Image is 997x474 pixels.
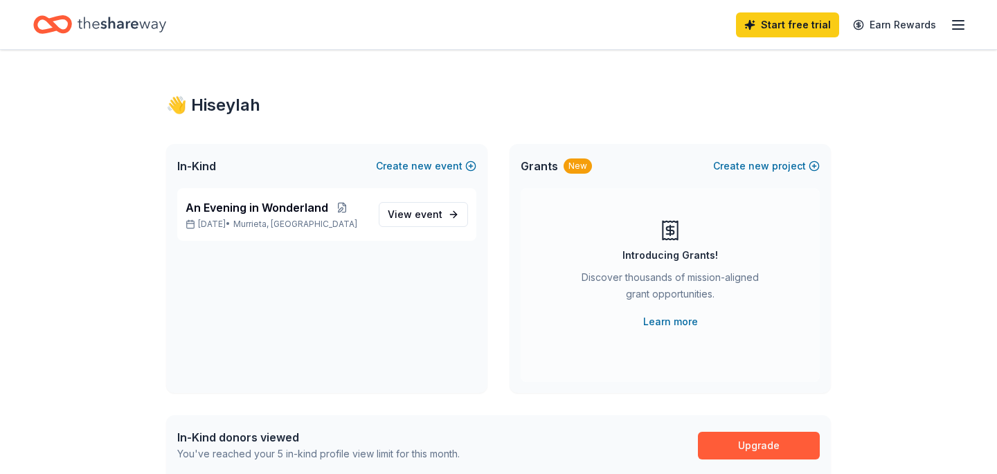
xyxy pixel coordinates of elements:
[698,432,820,459] a: Upgrade
[521,158,558,174] span: Grants
[376,158,476,174] button: Createnewevent
[845,12,944,37] a: Earn Rewards
[622,247,718,264] div: Introducing Grants!
[186,219,368,230] p: [DATE] •
[177,158,216,174] span: In-Kind
[388,206,442,223] span: View
[177,446,460,462] div: You've reached your 5 in-kind profile view limit for this month.
[564,158,592,174] div: New
[233,219,357,230] span: Murrieta, [GEOGRAPHIC_DATA]
[411,158,432,174] span: new
[576,269,764,308] div: Discover thousands of mission-aligned grant opportunities.
[379,202,468,227] a: View event
[177,429,460,446] div: In-Kind donors viewed
[33,8,166,41] a: Home
[166,94,831,116] div: 👋 Hi seylah
[643,313,698,330] a: Learn more
[748,158,769,174] span: new
[415,208,442,220] span: event
[736,12,839,37] a: Start free trial
[713,158,820,174] button: Createnewproject
[186,199,328,216] span: An Evening in Wonderland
